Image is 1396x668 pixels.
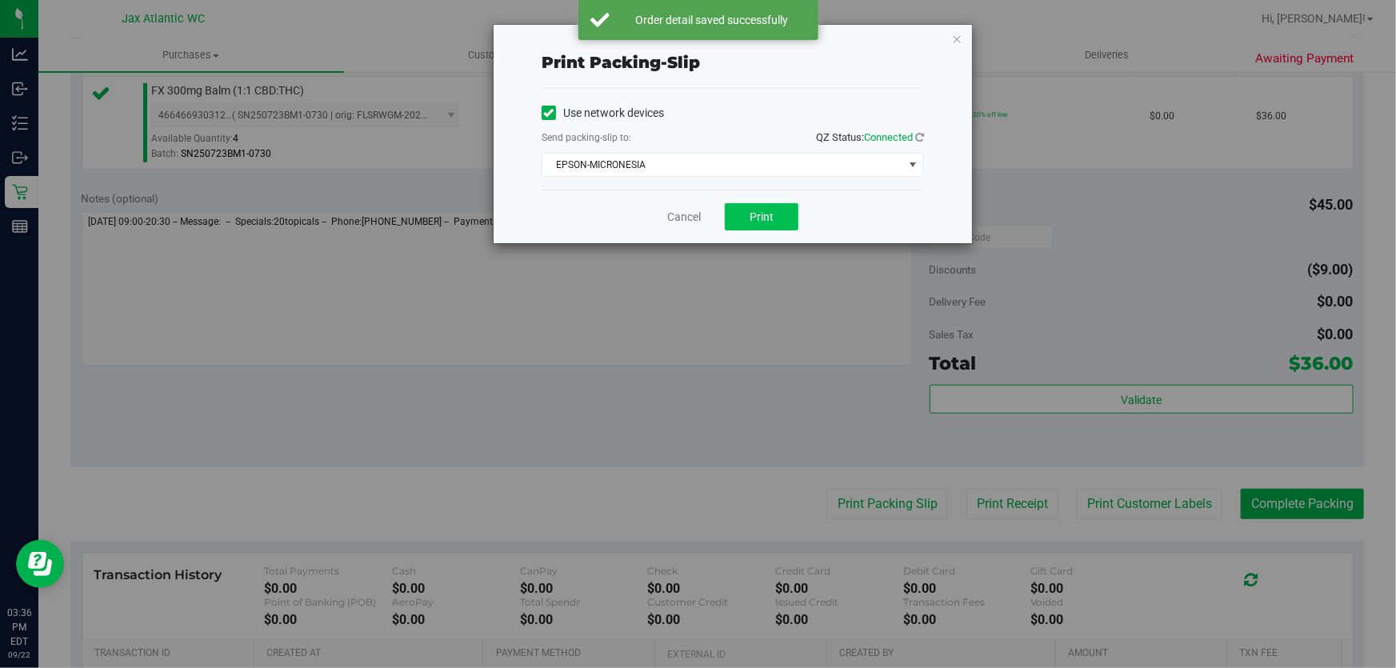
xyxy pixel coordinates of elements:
span: QZ Status: [816,131,924,143]
span: Print [750,210,774,223]
span: Connected [864,131,913,143]
a: Cancel [667,209,701,226]
button: Print [725,203,798,230]
span: select [903,154,923,176]
div: Order detail saved successfully [618,12,806,28]
label: Send packing-slip to: [542,130,631,145]
span: EPSON-MICRONESIA [542,154,903,176]
label: Use network devices [542,105,664,122]
iframe: Resource center [16,540,64,588]
span: Print packing-slip [542,53,700,72]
